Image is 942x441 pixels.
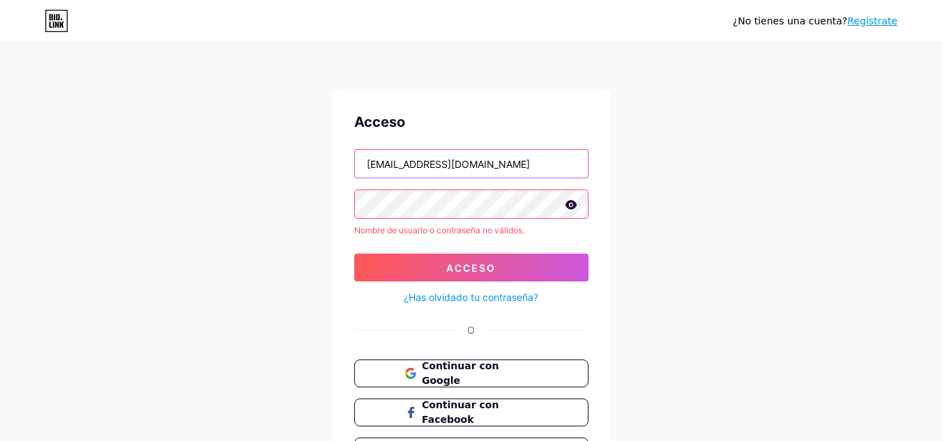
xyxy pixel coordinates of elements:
input: Nombre de usuario [355,150,588,178]
button: Acceso [354,254,588,281]
font: Acceso [354,114,405,130]
font: ¿No tienes una cuenta? [733,15,847,26]
font: O [467,324,475,336]
font: ¿Has olvidado tu contraseña? [404,291,538,303]
font: Continuar con Facebook [422,399,499,425]
a: Regístrate [847,15,897,26]
a: ¿Has olvidado tu contraseña? [404,290,538,304]
font: Nombre de usuario o contraseña no válidos. [354,225,524,235]
font: Acceso [446,262,496,274]
button: Continuar con Google [354,359,588,387]
button: Continuar con Facebook [354,399,588,426]
font: Continuar con Google [422,360,499,386]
